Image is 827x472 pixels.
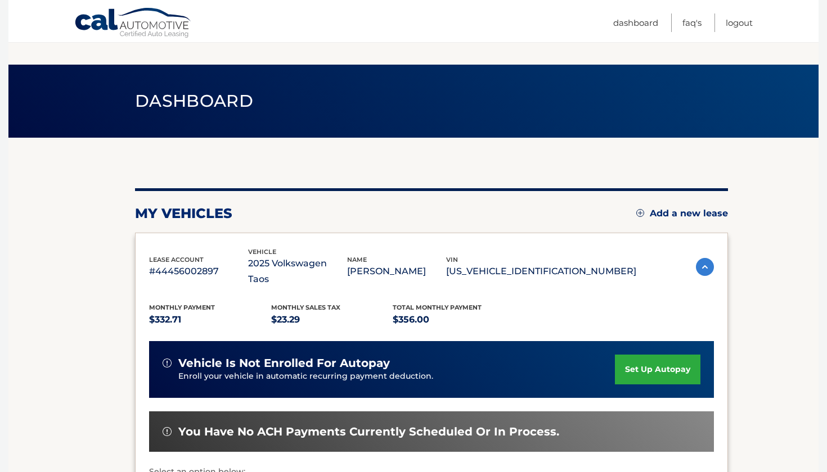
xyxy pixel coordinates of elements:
[347,256,367,264] span: name
[636,209,644,217] img: add.svg
[135,90,253,111] span: Dashboard
[393,303,482,311] span: Total Monthly Payment
[682,13,702,32] a: FAQ's
[248,248,276,256] span: vehicle
[615,355,700,384] a: set up autopay
[446,256,458,264] span: vin
[347,264,446,279] p: [PERSON_NAME]
[636,208,728,219] a: Add a new lease
[149,256,204,264] span: lease account
[726,13,753,32] a: Logout
[135,205,232,222] h2: my vehicles
[446,264,636,279] p: [US_VEHICLE_IDENTIFICATION_NUMBER]
[613,13,658,32] a: Dashboard
[178,370,615,383] p: Enroll your vehicle in automatic recurring payment deduction.
[149,312,271,328] p: $332.71
[163,427,172,436] img: alert-white.svg
[178,356,390,370] span: vehicle is not enrolled for autopay
[271,303,340,311] span: Monthly sales Tax
[149,264,248,279] p: #44456002897
[393,312,515,328] p: $356.00
[74,7,192,40] a: Cal Automotive
[696,258,714,276] img: accordion-active.svg
[271,312,393,328] p: $23.29
[178,425,559,439] span: You have no ACH payments currently scheduled or in process.
[163,358,172,367] img: alert-white.svg
[149,303,215,311] span: Monthly Payment
[248,256,347,287] p: 2025 Volkswagen Taos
